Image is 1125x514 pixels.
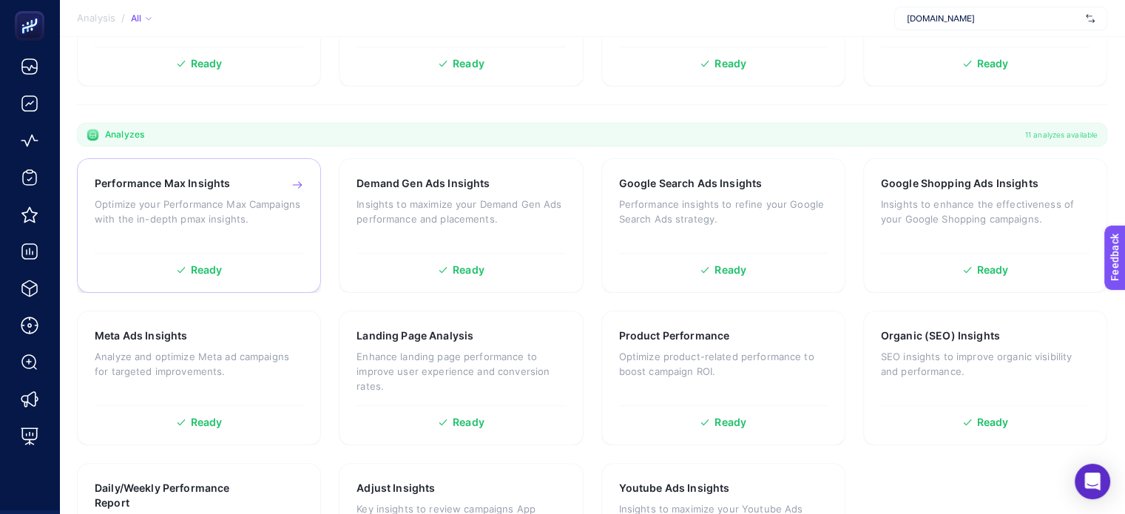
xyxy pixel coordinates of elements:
span: [DOMAIN_NAME] [907,13,1080,24]
p: Enhance landing page performance to improve user experience and conversion rates. [357,349,565,393]
span: Feedback [9,4,56,16]
h3: Demand Gen Ads Insights [357,176,490,191]
p: SEO insights to improve organic visibility and performance. [881,349,1089,379]
a: Google Search Ads InsightsPerformance insights to refine your Google Search Ads strategy.Ready [601,158,845,293]
span: Ready [191,417,223,427]
span: Ready [714,58,746,69]
h3: Google Shopping Ads Insights [881,176,1038,191]
span: Ready [714,265,746,275]
p: Insights to enhance the effectiveness of your Google Shopping campaigns. [881,197,1089,226]
span: Ready [191,58,223,69]
p: Optimize your Performance Max Campaigns with the in-depth pmax insights. [95,197,303,226]
span: Ready [977,58,1009,69]
h3: Organic (SEO) Insights [881,328,1000,343]
h3: Performance Max Insights [95,176,230,191]
h3: Google Search Ads Insights [619,176,763,191]
span: Ready [453,58,484,69]
a: Meta Ads InsightsAnalyze and optimize Meta ad campaigns for targeted improvements.Ready [77,311,321,445]
span: Analyzes [105,129,144,141]
a: Product PerformanceOptimize product-related performance to boost campaign ROI.Ready [601,311,845,445]
a: Google Shopping Ads InsightsInsights to enhance the effectiveness of your Google Shopping campaig... [863,158,1107,293]
h3: Adjust Insights [357,481,435,496]
h3: Meta Ads Insights [95,328,187,343]
a: Demand Gen Ads InsightsInsights to maximize your Demand Gen Ads performance and placements.Ready [339,158,583,293]
h3: Youtube Ads Insights [619,481,730,496]
span: Analysis [77,13,115,24]
p: Analyze and optimize Meta ad campaigns for targeted improvements. [95,349,303,379]
span: Ready [977,265,1009,275]
img: svg%3e [1086,11,1095,26]
p: Insights to maximize your Demand Gen Ads performance and placements. [357,197,565,226]
span: 11 analyzes available [1025,129,1098,141]
h3: Landing Page Analysis [357,328,473,343]
a: Performance Max InsightsOptimize your Performance Max Campaigns with the in-depth pmax insights.R... [77,158,321,293]
h3: Daily/Weekly Performance Report [95,481,257,510]
div: All [131,13,152,24]
span: Ready [453,265,484,275]
div: Open Intercom Messenger [1075,464,1110,499]
span: Ready [453,417,484,427]
span: / [121,12,125,24]
span: Ready [977,417,1009,427]
h3: Product Performance [619,328,730,343]
a: Organic (SEO) InsightsSEO insights to improve organic visibility and performance.Ready [863,311,1107,445]
a: Landing Page AnalysisEnhance landing page performance to improve user experience and conversion r... [339,311,583,445]
span: Ready [714,417,746,427]
span: Ready [191,265,223,275]
p: Performance insights to refine your Google Search Ads strategy. [619,197,828,226]
p: Optimize product-related performance to boost campaign ROI. [619,349,828,379]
